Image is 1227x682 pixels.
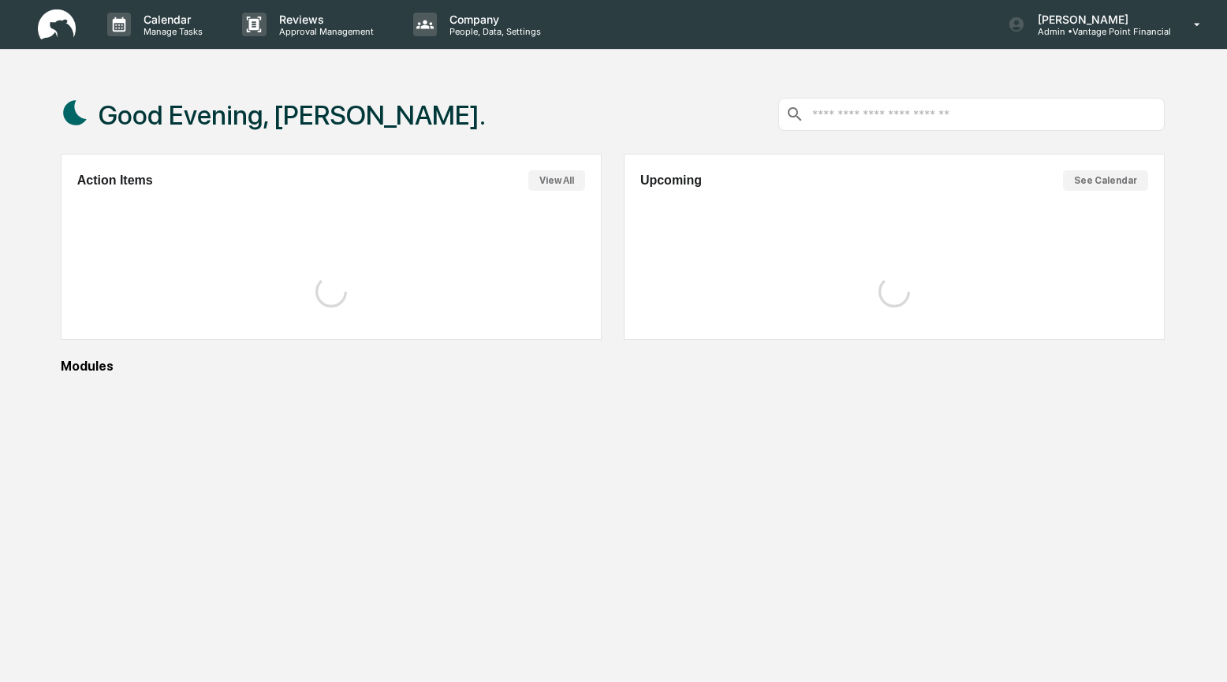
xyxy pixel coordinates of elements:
h1: Good Evening, [PERSON_NAME]. [99,99,486,131]
p: Company [437,13,549,26]
h2: Upcoming [640,173,702,188]
p: Manage Tasks [131,26,211,37]
p: People, Data, Settings [437,26,549,37]
button: View All [528,170,585,191]
p: [PERSON_NAME] [1025,13,1171,26]
p: Reviews [267,13,382,26]
img: logo [38,9,76,40]
p: Approval Management [267,26,382,37]
button: See Calendar [1063,170,1148,191]
p: Calendar [131,13,211,26]
div: Modules [61,359,1165,374]
p: Admin • Vantage Point Financial [1025,26,1171,37]
h2: Action Items [77,173,153,188]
